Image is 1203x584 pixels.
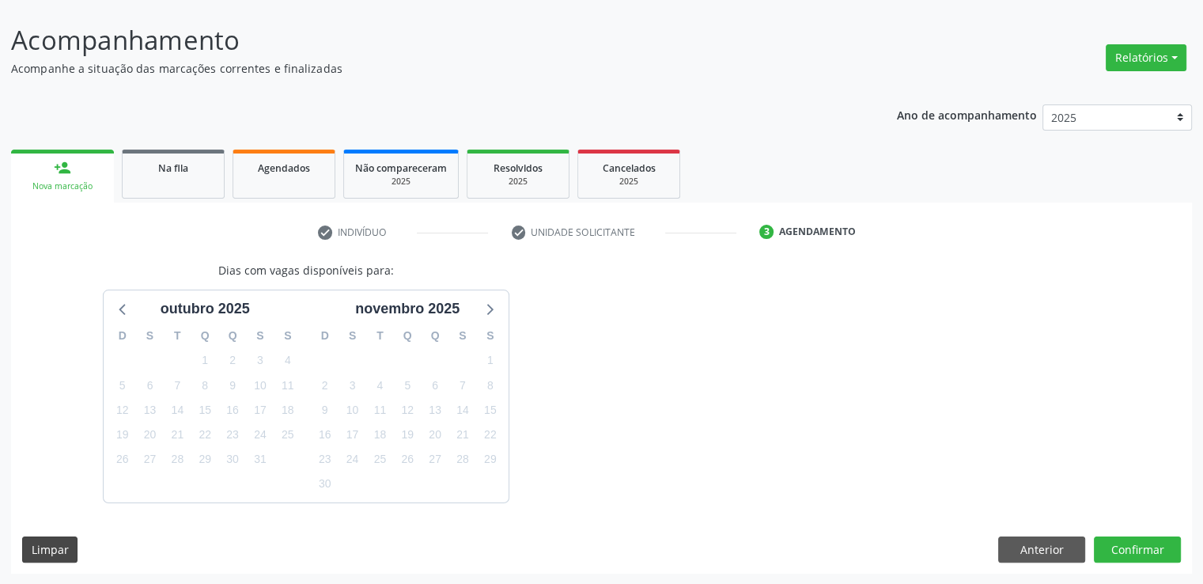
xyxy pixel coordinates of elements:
span: sábado, 18 de outubro de 2025 [277,399,299,421]
span: domingo, 30 de novembro de 2025 [314,473,336,495]
span: quinta-feira, 30 de outubro de 2025 [221,449,244,471]
span: sábado, 15 de novembro de 2025 [479,399,501,421]
div: novembro 2025 [349,298,466,320]
span: domingo, 26 de outubro de 2025 [112,449,134,471]
span: domingo, 2 de novembro de 2025 [314,374,336,396]
div: 2025 [479,176,558,188]
div: D [108,324,136,348]
div: 2025 [355,176,447,188]
span: quarta-feira, 12 de novembro de 2025 [396,399,418,421]
div: S [274,324,301,348]
span: domingo, 12 de outubro de 2025 [112,399,134,421]
span: terça-feira, 25 de novembro de 2025 [369,449,391,471]
p: Acompanhamento [11,21,838,60]
button: Confirmar [1094,537,1181,563]
span: sexta-feira, 17 de outubro de 2025 [249,399,271,421]
span: sábado, 1 de novembro de 2025 [479,350,501,372]
span: quarta-feira, 1 de outubro de 2025 [194,350,216,372]
div: Agendamento [779,225,856,239]
div: Q [191,324,219,348]
span: quarta-feira, 19 de novembro de 2025 [396,424,418,446]
div: Q [422,324,449,348]
span: segunda-feira, 27 de outubro de 2025 [139,449,161,471]
div: Dias com vagas disponíveis para: [218,262,394,279]
span: sábado, 4 de outubro de 2025 [277,350,299,372]
span: segunda-feira, 13 de outubro de 2025 [139,399,161,421]
span: terça-feira, 7 de outubro de 2025 [166,374,188,396]
span: Agendados [258,161,310,175]
span: sexta-feira, 31 de outubro de 2025 [249,449,271,471]
span: sábado, 22 de novembro de 2025 [479,424,501,446]
span: segunda-feira, 10 de novembro de 2025 [342,399,364,421]
span: quinta-feira, 9 de outubro de 2025 [221,374,244,396]
div: T [366,324,394,348]
span: sábado, 29 de novembro de 2025 [479,449,501,471]
span: quarta-feira, 8 de outubro de 2025 [194,374,216,396]
span: sexta-feira, 24 de outubro de 2025 [249,424,271,446]
div: S [339,324,366,348]
span: quarta-feira, 5 de novembro de 2025 [396,374,418,396]
span: domingo, 5 de outubro de 2025 [112,374,134,396]
span: sexta-feira, 3 de outubro de 2025 [249,350,271,372]
span: sexta-feira, 7 de novembro de 2025 [452,374,474,396]
span: quarta-feira, 29 de outubro de 2025 [194,449,216,471]
span: Não compareceram [355,161,447,175]
span: quinta-feira, 13 de novembro de 2025 [424,399,446,421]
span: domingo, 19 de outubro de 2025 [112,424,134,446]
span: sexta-feira, 28 de novembro de 2025 [452,449,474,471]
span: terça-feira, 14 de outubro de 2025 [166,399,188,421]
span: domingo, 9 de novembro de 2025 [314,399,336,421]
span: quinta-feira, 23 de outubro de 2025 [221,424,244,446]
div: person_add [54,159,71,176]
span: quinta-feira, 20 de novembro de 2025 [424,424,446,446]
div: T [164,324,191,348]
span: quarta-feira, 15 de outubro de 2025 [194,399,216,421]
span: quarta-feira, 26 de novembro de 2025 [396,449,418,471]
span: segunda-feira, 17 de novembro de 2025 [342,424,364,446]
button: Limpar [22,537,78,563]
span: domingo, 16 de novembro de 2025 [314,424,336,446]
span: quinta-feira, 27 de novembro de 2025 [424,449,446,471]
span: terça-feira, 21 de outubro de 2025 [166,424,188,446]
span: sexta-feira, 10 de outubro de 2025 [249,374,271,396]
span: sábado, 11 de outubro de 2025 [277,374,299,396]
div: Nova marcação [22,180,103,192]
span: sexta-feira, 14 de novembro de 2025 [452,399,474,421]
div: Q [219,324,247,348]
span: terça-feira, 11 de novembro de 2025 [369,399,391,421]
span: Resolvidos [494,161,543,175]
p: Ano de acompanhamento [897,104,1037,124]
span: segunda-feira, 20 de outubro de 2025 [139,424,161,446]
div: 2025 [589,176,668,188]
span: quinta-feira, 2 de outubro de 2025 [221,350,244,372]
div: S [247,324,274,348]
span: domingo, 23 de novembro de 2025 [314,449,336,471]
div: S [449,324,477,348]
span: sábado, 8 de novembro de 2025 [479,374,501,396]
span: segunda-feira, 3 de novembro de 2025 [342,374,364,396]
p: Acompanhe a situação das marcações correntes e finalizadas [11,60,838,77]
span: terça-feira, 18 de novembro de 2025 [369,424,391,446]
span: quarta-feira, 22 de outubro de 2025 [194,424,216,446]
span: terça-feira, 4 de novembro de 2025 [369,374,391,396]
div: S [136,324,164,348]
span: segunda-feira, 24 de novembro de 2025 [342,449,364,471]
span: sábado, 25 de outubro de 2025 [277,424,299,446]
button: Anterior [998,537,1085,563]
span: Cancelados [603,161,656,175]
span: sexta-feira, 21 de novembro de 2025 [452,424,474,446]
div: S [476,324,504,348]
span: terça-feira, 28 de outubro de 2025 [166,449,188,471]
span: Na fila [158,161,188,175]
button: Relatórios [1106,44,1186,71]
div: 3 [759,225,774,239]
div: D [311,324,339,348]
div: Q [394,324,422,348]
div: outubro 2025 [154,298,256,320]
span: segunda-feira, 6 de outubro de 2025 [139,374,161,396]
span: quinta-feira, 6 de novembro de 2025 [424,374,446,396]
span: quinta-feira, 16 de outubro de 2025 [221,399,244,421]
